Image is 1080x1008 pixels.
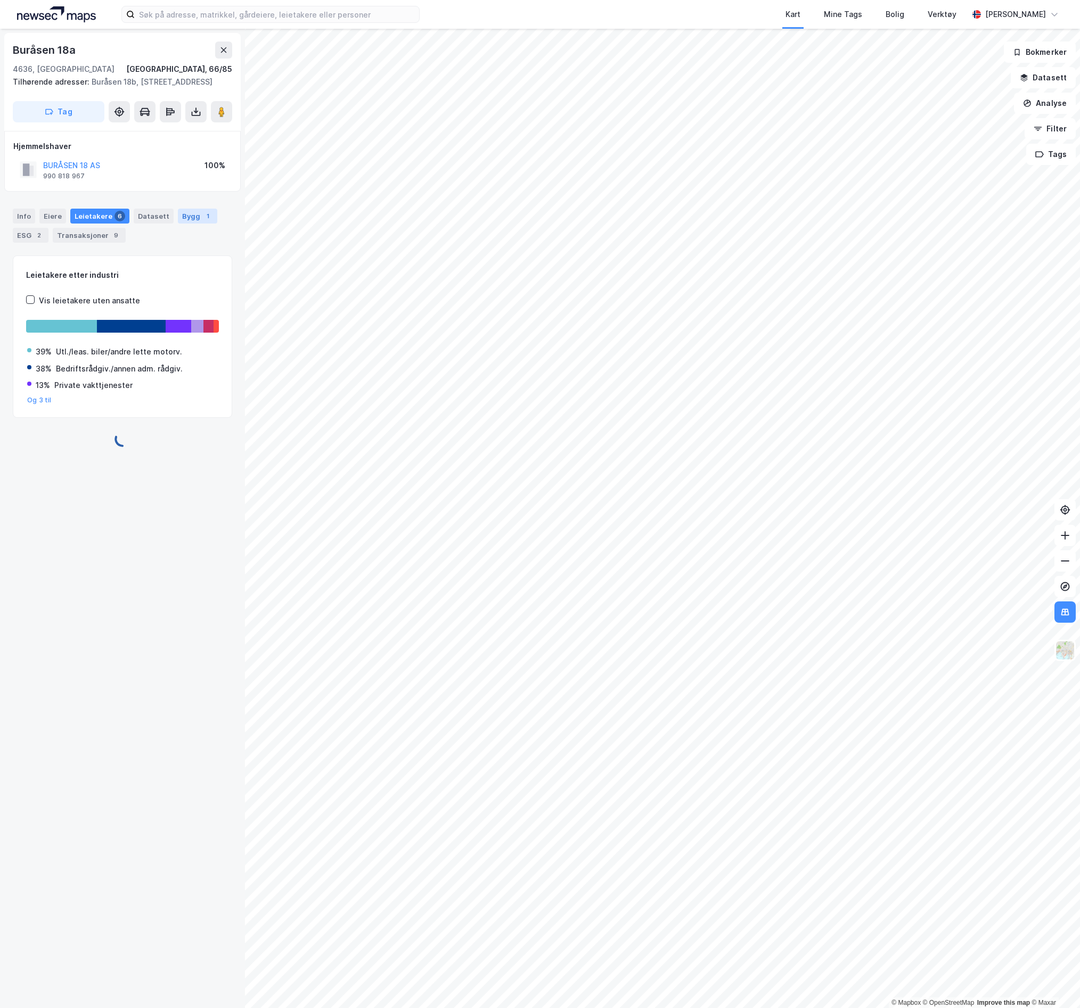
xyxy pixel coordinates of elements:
div: Transaksjoner [53,228,126,243]
div: Buråsen 18a [13,42,78,59]
button: Bokmerker [1004,42,1076,63]
span: Tilhørende adresser: [13,77,92,86]
div: Eiere [39,209,66,224]
button: Tag [13,101,104,122]
div: Verktøy [928,8,956,21]
div: Leietakere etter industri [26,269,219,282]
div: 990 818 967 [43,172,85,180]
div: Kontrollprogram for chat [1027,957,1080,1008]
div: Vis leietakere uten ansatte [39,294,140,307]
div: 100% [204,159,225,172]
div: Bygg [178,209,217,224]
div: Bedriftsrådgiv./annen adm. rådgiv. [56,362,183,375]
div: Datasett [134,209,174,224]
div: Mine Tags [824,8,862,21]
div: 38% [36,362,52,375]
div: Private vakttjenester [54,379,133,392]
div: Info [13,209,35,224]
div: Kart [786,8,800,21]
button: Og 3 til [27,396,52,404]
img: Z [1055,640,1075,660]
div: ESG [13,228,48,243]
img: logo.a4113a55bc3d86da70a041830d287a7e.svg [17,6,96,22]
div: 1 [202,211,213,221]
div: [GEOGRAPHIC_DATA], 66/85 [126,63,232,76]
div: 2 [34,230,44,241]
div: 9 [111,230,121,241]
a: OpenStreetMap [923,999,975,1006]
iframe: Chat Widget [1027,957,1080,1008]
button: Filter [1025,118,1076,139]
div: Bolig [886,8,904,21]
a: Mapbox [891,999,921,1006]
button: Datasett [1011,67,1076,88]
div: Hjemmelshaver [13,140,232,153]
div: Buråsen 18b, [STREET_ADDRESS] [13,76,224,88]
div: Utl./leas. biler/andre lette motorv. [56,345,182,358]
button: Tags [1026,144,1076,165]
div: 39% [36,345,52,358]
div: Leietakere [70,209,129,224]
div: [PERSON_NAME] [985,8,1046,21]
button: Analyse [1014,93,1076,114]
input: Søk på adresse, matrikkel, gårdeiere, leietakere eller personer [135,6,419,22]
img: spinner.a6d8c91a73a9ac5275cf975e30b51cfb.svg [114,431,131,448]
div: 4636, [GEOGRAPHIC_DATA] [13,63,114,76]
div: 13% [36,379,50,392]
a: Improve this map [977,999,1030,1006]
div: 6 [114,211,125,221]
